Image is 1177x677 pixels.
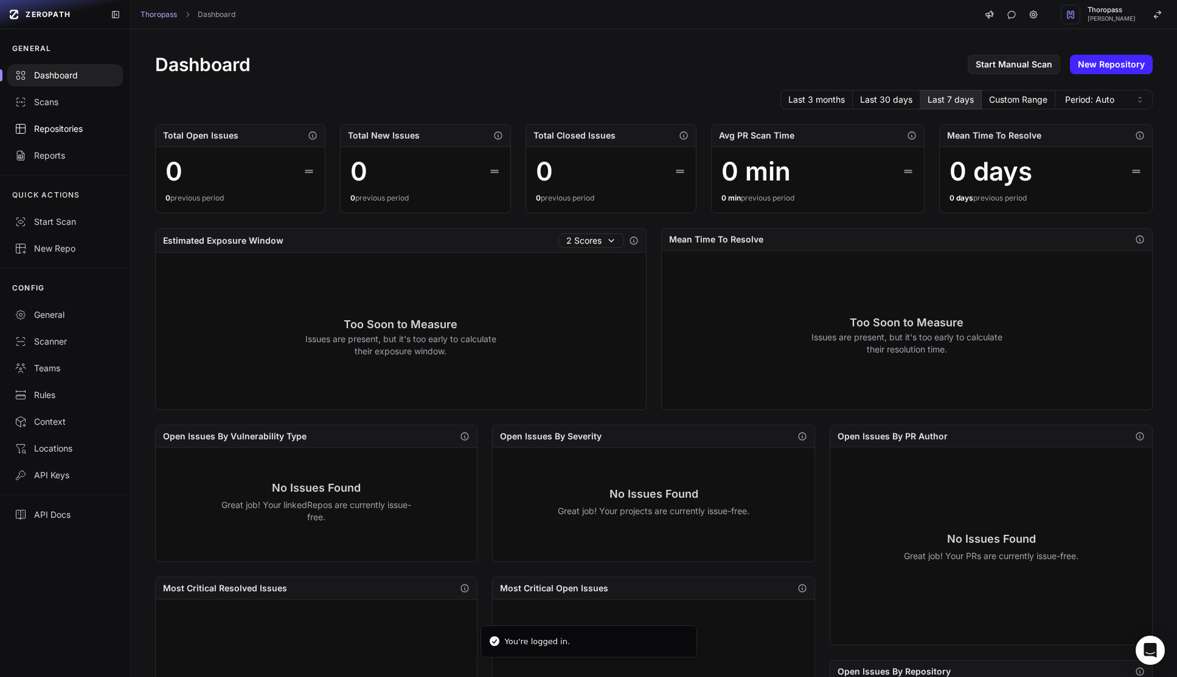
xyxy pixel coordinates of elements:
p: Great job! Your projects are currently issue-free. [558,505,749,517]
h2: Avg PR Scan Time [719,129,794,142]
div: previous period [350,193,501,203]
div: 0 [165,157,182,186]
div: Scans [15,96,116,108]
h3: No Issues Found [220,479,412,497]
p: Issues are present, but it's too early to calculate their exposure window. [305,333,496,357]
span: 0 min [721,193,741,202]
span: ZEROPATH [26,10,71,19]
div: previous period [165,193,316,203]
div: Reports [15,149,116,162]
h2: Open Issues By Vulnerability Type [163,430,307,442]
svg: caret sort, [1135,95,1145,105]
a: Thoropass [141,10,177,19]
div: Scanner [15,335,116,348]
span: 0 [350,193,355,202]
h2: Open Issues By Severity [500,430,602,442]
div: Open Intercom Messenger [1136,636,1165,665]
button: Last 30 days [853,90,920,109]
p: QUICK ACTIONS [12,190,80,200]
h2: Estimated Exposure Window [163,235,283,247]
h2: Total New Issues [348,129,420,142]
button: Last 7 days [920,90,982,109]
span: 0 days [950,193,973,202]
a: Start Manual Scan [968,55,1060,74]
span: 0 [536,193,541,202]
span: [PERSON_NAME] [1088,16,1136,22]
p: GENERAL [12,44,51,53]
div: API Keys [15,469,116,481]
div: 0 min [721,157,791,186]
h2: Total Closed Issues [533,129,616,142]
div: Rules [15,389,116,401]
div: Teams [15,362,116,374]
svg: chevron right, [183,10,192,19]
div: Dashboard [15,69,116,81]
div: New Repo [15,242,116,255]
div: General [15,309,116,321]
div: 0 [350,157,367,186]
h2: Total Open Issues [163,129,238,142]
div: 0 [536,157,553,186]
h2: Mean Time To Resolve [669,233,763,246]
button: Last 3 months [780,90,853,109]
div: Start Scan [15,216,116,228]
h3: No Issues Found [904,531,1078,548]
div: 0 days [950,157,1032,186]
h3: Too Soon to Measure [811,314,1002,331]
h1: Dashboard [155,53,251,75]
div: API Docs [15,509,116,521]
div: previous period [950,193,1142,203]
h2: Most Critical Open Issues [500,582,608,594]
span: 0 [165,193,170,202]
a: New Repository [1070,55,1153,74]
div: Repositories [15,123,116,135]
h3: Too Soon to Measure [305,316,496,333]
p: Great job! Your PRs are currently issue-free. [904,550,1078,562]
nav: breadcrumb [141,10,235,19]
div: previous period [536,193,686,203]
div: You're logged in. [505,636,571,648]
button: Custom Range [982,90,1055,109]
h2: Mean Time To Resolve [947,129,1041,142]
h3: No Issues Found [558,486,749,503]
button: 2 Scores [558,233,624,248]
h2: Open Issues By PR Author [838,430,948,442]
a: ZEROPATH [5,5,101,24]
a: Dashboard [198,10,235,19]
span: Period: Auto [1065,94,1114,106]
div: Context [15,416,116,428]
div: previous period [721,193,914,203]
div: Locations [15,442,116,455]
h2: Most Critical Resolved Issues [163,582,287,594]
p: Great job! Your linkedRepos are currently issue-free. [220,499,412,523]
p: Issues are present, but it's too early to calculate their resolution time. [811,331,1002,356]
p: CONFIG [12,283,44,293]
span: Thoropass [1088,7,1136,13]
